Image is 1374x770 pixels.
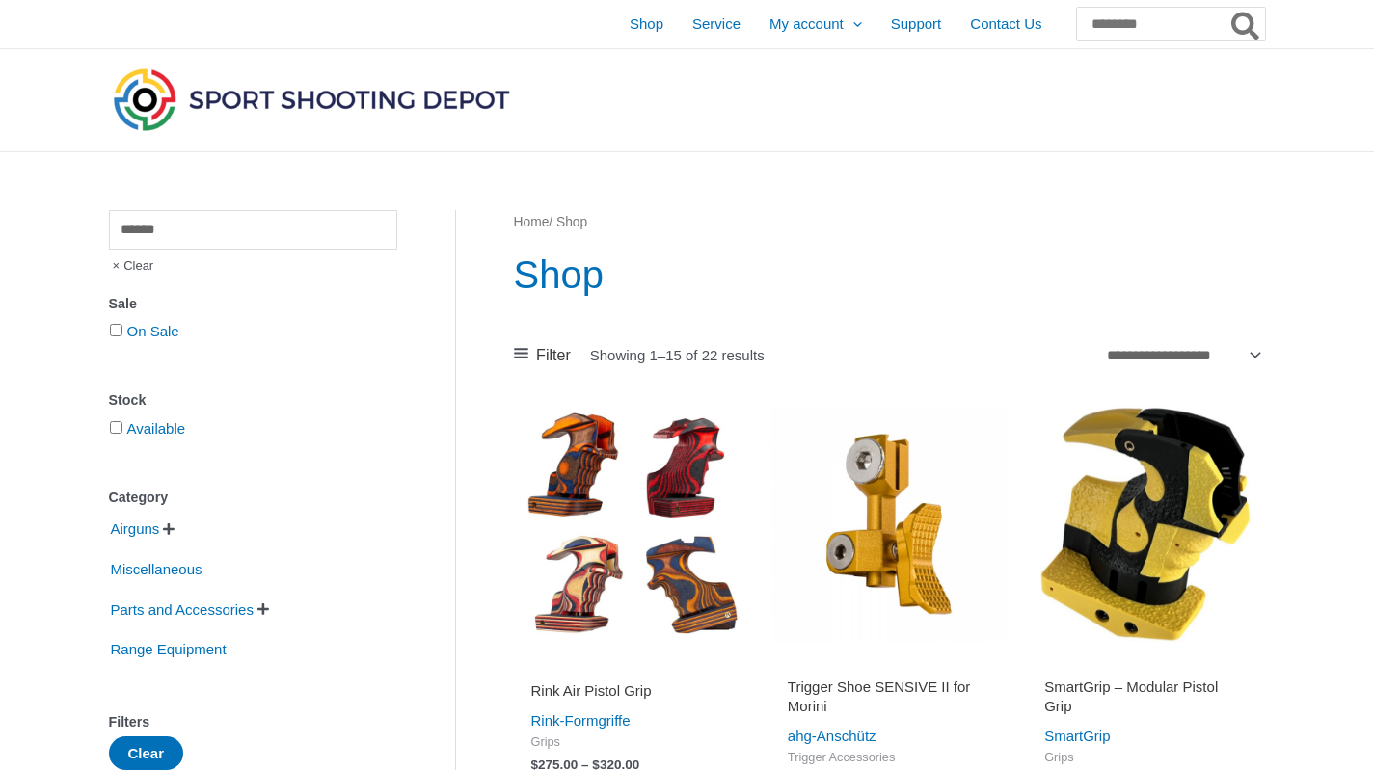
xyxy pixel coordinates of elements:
h2: Rink Air Pistol Grip [531,681,734,701]
nav: Breadcrumb [514,210,1265,235]
a: SmartGrip – Modular Pistol Grip [1044,677,1247,723]
img: Rink Air Pistol Grip [514,406,751,643]
img: Sport Shooting Depot [109,64,514,135]
span: Grips [1044,750,1247,766]
span: Clear [109,250,154,282]
img: SmartGrip - Modular Pistol Grip [1027,406,1264,643]
h2: Trigger Shoe SENSIVE II for Morini [788,677,990,715]
a: Filter [514,341,571,370]
a: Miscellaneous [109,560,204,576]
span: Grips [531,734,734,751]
a: Home [514,215,550,229]
span:  [163,522,175,536]
a: Airguns [109,519,162,536]
span: Filter [536,341,571,370]
span: Range Equipment [109,633,229,666]
iframe: Customer reviews powered by Trustpilot [788,654,990,677]
div: Filters [109,708,397,736]
h2: SmartGrip – Modular Pistol Grip [1044,677,1247,715]
a: Rink Air Pistol Grip [531,681,734,707]
a: ahg-Anschütz [788,728,876,744]
div: Sale [109,290,397,318]
span: Miscellaneous [109,553,204,586]
button: Clear [109,736,184,770]
div: Stock [109,386,397,414]
button: Search [1227,8,1265,40]
img: Trigger Shoe SENSIVE II for Morini [770,406,1008,643]
select: Shop order [1100,340,1265,369]
iframe: Customer reviews powered by Trustpilot [1044,654,1247,677]
span:  [257,602,269,616]
span: Airguns [109,513,162,545]
input: On Sale [110,324,122,336]
p: Showing 1–15 of 22 results [590,348,765,362]
span: Trigger Accessories [788,750,990,766]
a: Parts and Accessories [109,599,256,616]
a: Range Equipment [109,640,229,656]
a: SmartGrip [1044,728,1110,744]
h1: Shop [514,248,1265,302]
a: Trigger Shoe SENSIVE II for Morini [788,677,990,723]
input: Available [110,421,122,434]
iframe: Customer reviews powered by Trustpilot [531,654,734,677]
a: Rink-Formgriffe [531,712,631,729]
a: On Sale [127,323,179,339]
a: Available [127,420,186,437]
span: Parts and Accessories [109,594,256,626]
div: Category [109,484,397,512]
